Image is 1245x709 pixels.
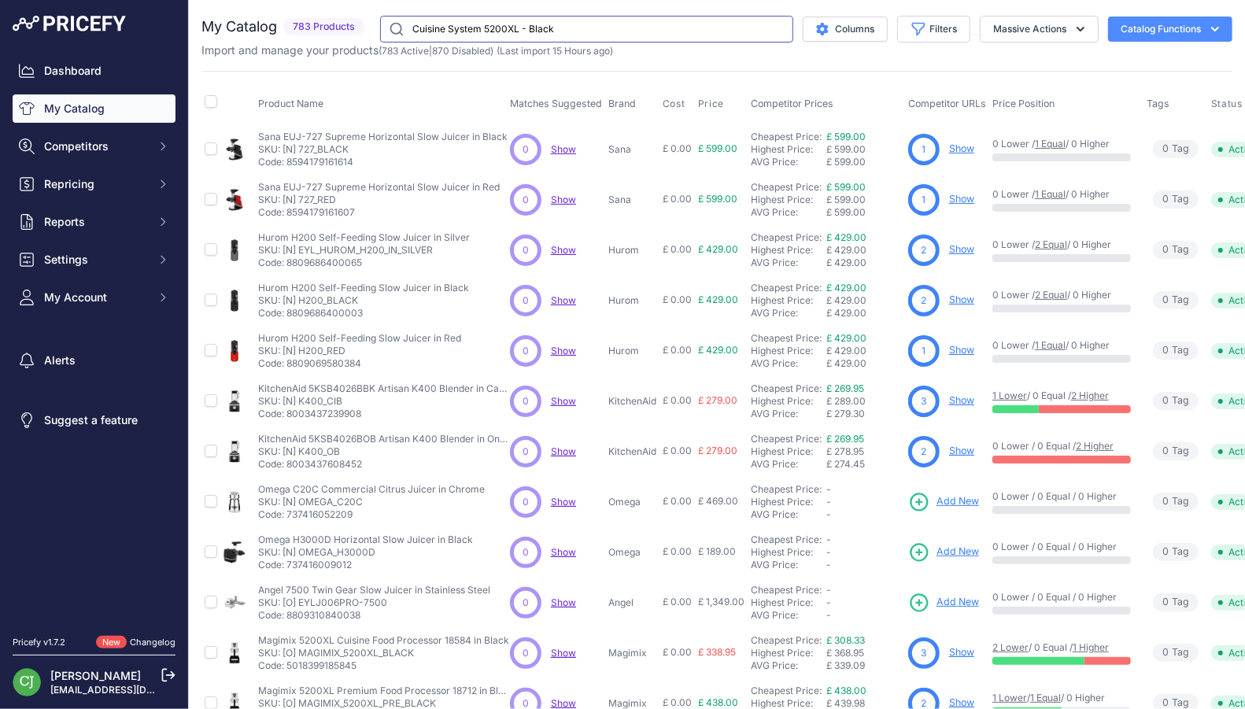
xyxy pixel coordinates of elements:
div: Highest Price: [751,496,826,508]
a: Cheapest Price: [751,231,822,243]
p: Code: 8809686400003 [258,307,469,319]
a: £ 429.00 [826,282,866,294]
span: £ 599.00 [826,194,866,205]
a: Cheapest Price: [751,332,822,344]
span: Settings [44,252,147,268]
p: Code: 8003437608452 [258,458,510,471]
a: 870 Disabled [432,45,490,57]
span: 0 [523,646,529,660]
span: 0 [1162,545,1169,559]
a: 783 Active [382,45,429,57]
span: 3 [922,646,927,660]
a: Show [551,194,576,205]
a: 1 Equal [1030,692,1061,703]
div: Highest Price: [751,345,826,357]
span: Tag [1153,644,1199,662]
span: Add New [937,494,979,509]
span: Tag [1153,442,1199,460]
span: Tag [1153,392,1199,410]
a: Alerts [13,346,175,375]
a: Cheapest Price: [751,584,822,596]
p: Hurom [608,345,656,357]
button: Settings [13,246,175,274]
div: AVG Price: [751,357,826,370]
a: Cheapest Price: [751,382,822,394]
span: 0 [523,495,529,509]
nav: Sidebar [13,57,175,617]
p: SKU: [O] EYLJ006PRO-7500 [258,596,490,609]
a: £ 599.00 [826,131,866,142]
img: Pricefy Logo [13,16,126,31]
a: Show [949,294,974,305]
span: Show [551,244,576,256]
span: £ 469.00 [698,495,738,507]
div: AVG Price: [751,659,826,672]
a: Cheapest Price: [751,483,822,495]
span: Repricing [44,176,147,192]
p: Hurom H200 Self-Feeding Slow Juicer in Red [258,332,461,345]
span: £ 0.00 [663,344,692,356]
p: SKU: [N] 727_BLACK [258,143,508,156]
span: 0 [523,193,529,207]
a: 2 Higher [1071,390,1109,401]
span: Show [551,395,576,407]
p: 0 Lower / / 0 Higher [992,289,1131,301]
button: Competitors [13,132,175,161]
span: 1 [922,142,926,157]
span: 0 [1162,494,1169,509]
a: Cheapest Price: [751,433,822,445]
span: 1 [922,344,926,358]
span: £ 0.00 [663,193,692,205]
p: Angel 7500 Twin Gear Slow Juicer in Stainless Steel [258,584,490,596]
p: / 0 Equal / [992,390,1131,402]
a: Show [551,496,576,508]
span: 0 [1162,293,1169,308]
span: Tag [1153,342,1199,360]
span: Product Name [258,98,323,109]
span: Tag [1153,291,1199,309]
span: £ 0.00 [663,445,692,456]
span: £ 279.00 [698,394,737,406]
span: 0 [1162,343,1169,358]
button: Columns [803,17,888,42]
a: 1 Equal [1035,138,1066,150]
span: £ 338.95 [698,646,736,658]
p: 0 Lower / / 0 Higher [992,238,1131,251]
a: Show [949,193,974,205]
p: / / 0 Higher [992,692,1131,704]
a: Show [551,596,576,608]
button: Filters [897,16,970,42]
div: Highest Price: [751,244,826,257]
a: £ 269.95 [826,433,864,445]
div: £ 279.30 [826,408,902,420]
span: Price [698,98,724,110]
span: ( | ) [379,45,493,57]
span: 0 [523,394,529,408]
span: £ 0.00 [663,243,692,255]
p: Hurom H200 Self-Feeding Slow Juicer in Black [258,282,469,294]
a: Show [551,546,576,558]
a: £ 438.00 [826,685,866,696]
div: AVG Price: [751,559,826,571]
div: Highest Price: [751,546,826,559]
div: Highest Price: [751,294,826,307]
span: 0 [1162,142,1169,157]
a: Changelog [130,637,175,648]
a: Cheapest Price: [751,282,822,294]
p: Omega H3000D Horizontal Slow Juicer in Black [258,534,473,546]
div: Highest Price: [751,395,826,408]
p: SKU: [N] OMEGA_H3000D [258,546,473,559]
p: KitchenAid [608,445,656,458]
p: Code: 5018399185845 [258,659,509,672]
span: Tag [1153,543,1199,561]
a: 1 Equal [1035,188,1066,200]
a: Dashboard [13,57,175,85]
a: 1 Lower [992,692,1027,703]
a: 2 Equal [1035,289,1067,301]
span: Show [551,294,576,306]
a: Add New [908,541,979,563]
p: Magimix [608,647,656,659]
span: - [826,496,831,508]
